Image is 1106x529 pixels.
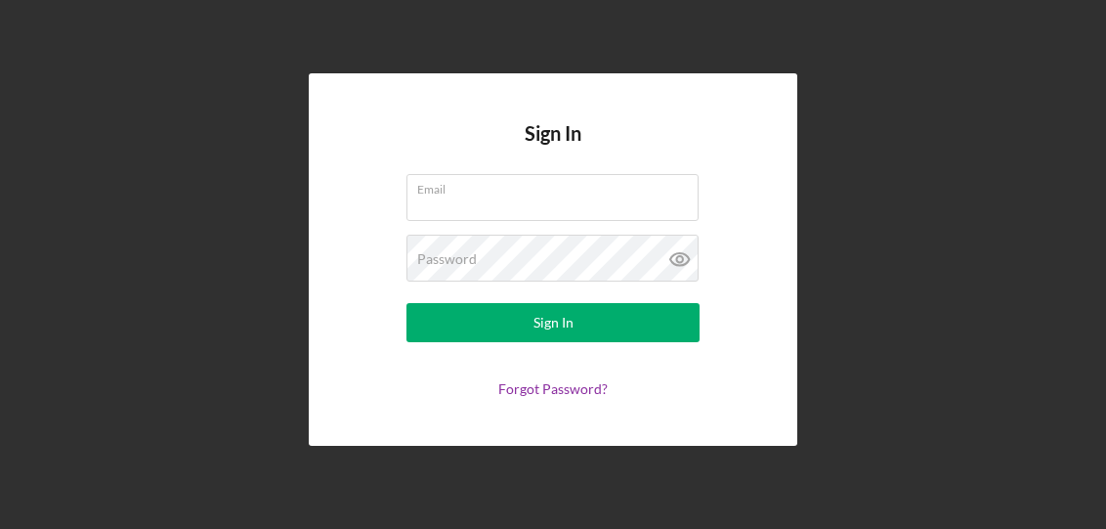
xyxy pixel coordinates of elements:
h4: Sign In [525,122,581,174]
button: Sign In [406,303,700,342]
label: Email [417,175,699,197]
label: Password [417,251,477,267]
a: Forgot Password? [498,380,608,397]
div: Sign In [533,303,574,342]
